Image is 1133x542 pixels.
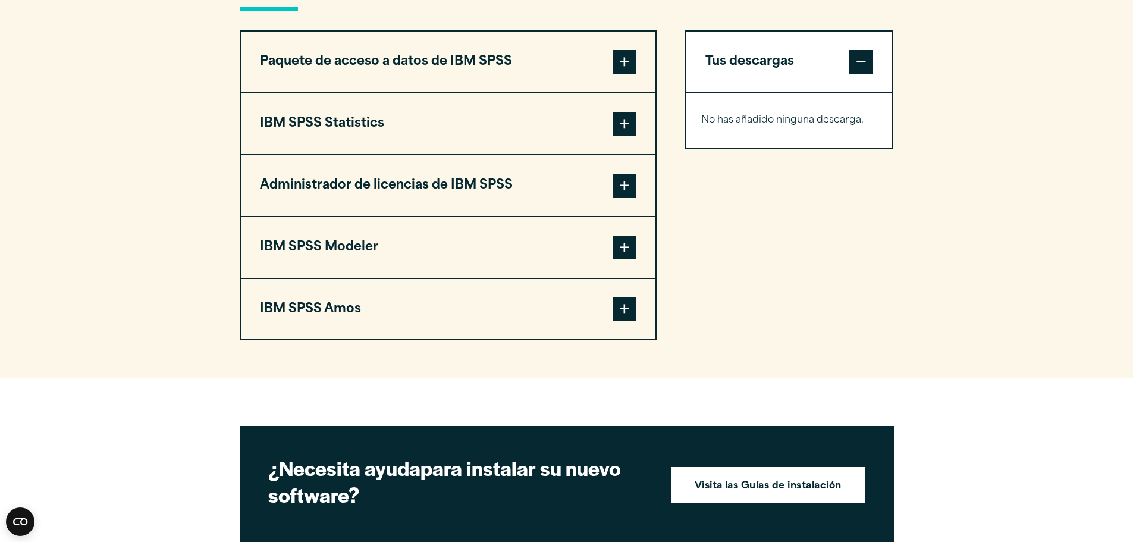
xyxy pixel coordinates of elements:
font: Paquete de acceso a datos de IBM SPSS [260,55,512,68]
button: Open CMP widget [6,507,34,536]
font: No has añadido ninguna descarga. [701,115,864,125]
button: IBM SPSS Modeler [241,217,655,278]
a: Visita las Guías de instalación [671,467,865,504]
font: ¿Necesita ayuda [268,453,420,482]
button: Tus descargas [686,32,893,92]
button: IBM SPSS Statistics [241,93,655,154]
button: Paquete de acceso a datos de IBM SPSS [241,32,655,92]
div: Tus descargas [686,92,893,148]
button: Administrador de licencias de IBM SPSS [241,155,655,216]
font: IBM SPSS Statistics [260,117,384,130]
font: Administrador de licencias de IBM SPSS [260,179,513,192]
font: Visita las Guías de instalación [695,481,842,491]
font: para instalar su nuevo software? [268,453,621,509]
font: Tus descargas [705,55,794,68]
font: IBM SPSS Amos [260,303,361,315]
font: IBM SPSS Modeler [260,241,378,253]
button: IBM SPSS Amos [241,279,655,340]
